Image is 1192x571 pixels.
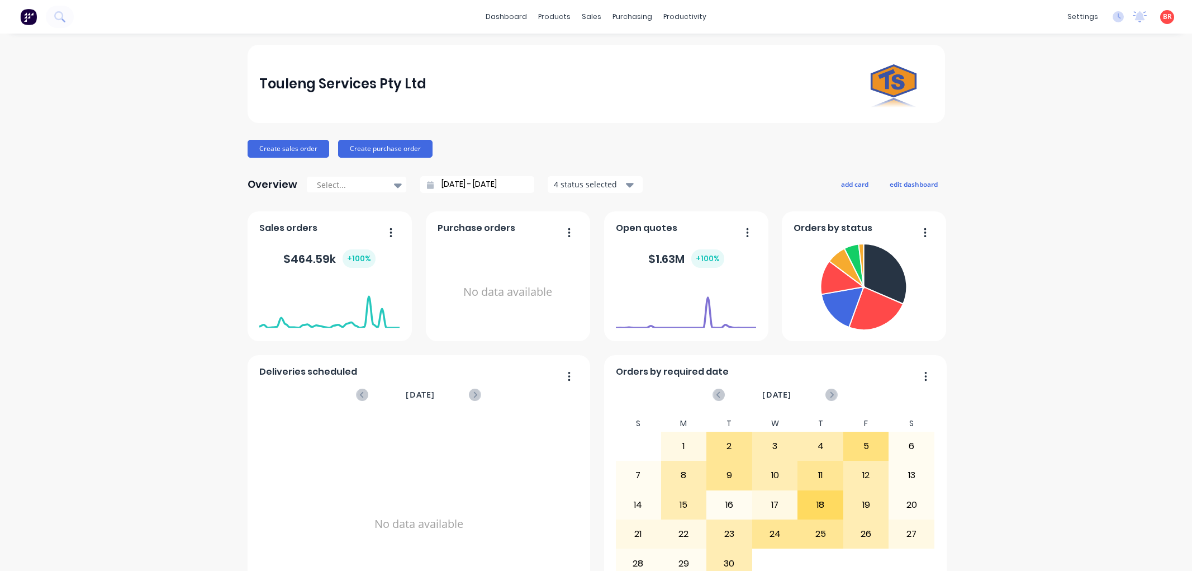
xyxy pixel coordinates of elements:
[20,8,37,25] img: Factory
[844,491,889,519] div: 19
[691,249,724,268] div: + 100 %
[794,221,872,235] span: Orders by status
[338,140,433,158] button: Create purchase order
[843,416,889,432] div: F
[707,491,752,519] div: 16
[707,520,752,548] div: 23
[259,365,357,379] span: Deliveries scheduled
[480,8,533,25] a: dashboard
[259,221,317,235] span: Sales orders
[889,491,934,519] div: 20
[248,173,297,196] div: Overview
[753,491,797,519] div: 17
[834,177,876,191] button: add card
[343,249,376,268] div: + 100 %
[259,73,426,95] div: Touleng Services Pty Ltd
[762,389,791,401] span: [DATE]
[533,8,576,25] div: products
[844,432,889,460] div: 5
[616,221,677,235] span: Open quotes
[889,416,934,432] div: S
[752,416,798,432] div: W
[658,8,712,25] div: productivity
[889,432,934,460] div: 6
[406,389,435,401] span: [DATE]
[882,177,945,191] button: edit dashboard
[576,8,607,25] div: sales
[662,432,706,460] div: 1
[1163,12,1172,22] span: BR
[616,520,661,548] div: 21
[662,461,706,489] div: 8
[616,461,661,489] div: 7
[661,416,707,432] div: M
[844,461,889,489] div: 12
[607,8,658,25] div: purchasing
[798,520,843,548] div: 25
[1062,8,1104,25] div: settings
[662,520,706,548] div: 22
[797,416,843,432] div: T
[753,461,797,489] div: 10
[548,176,643,193] button: 4 status selected
[438,221,515,235] span: Purchase orders
[707,461,752,489] div: 9
[615,416,661,432] div: S
[798,461,843,489] div: 11
[753,432,797,460] div: 3
[554,178,624,190] div: 4 status selected
[648,249,724,268] div: $ 1.63M
[283,249,376,268] div: $ 464.59k
[854,45,933,123] img: Touleng Services Pty Ltd
[707,432,752,460] div: 2
[616,365,729,379] span: Orders by required date
[798,432,843,460] div: 4
[438,239,578,345] div: No data available
[248,140,329,158] button: Create sales order
[662,491,706,519] div: 15
[889,461,934,489] div: 13
[844,520,889,548] div: 26
[616,491,661,519] div: 14
[798,491,843,519] div: 18
[889,520,934,548] div: 27
[706,416,752,432] div: T
[753,520,797,548] div: 24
